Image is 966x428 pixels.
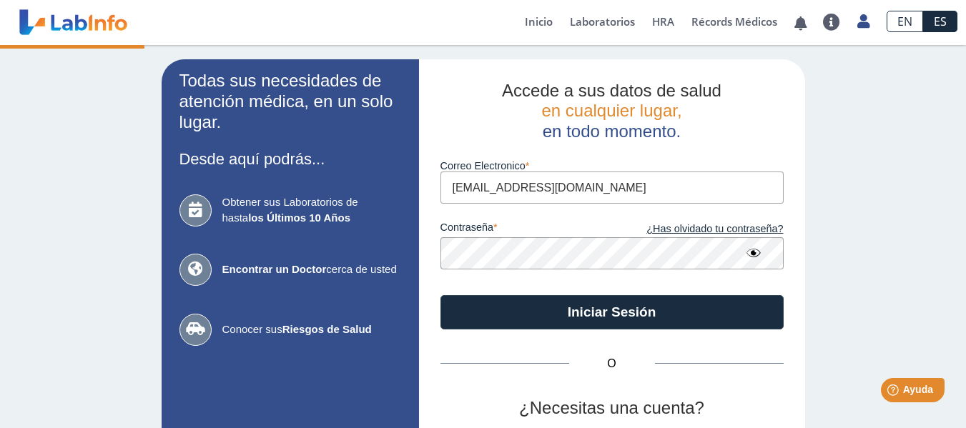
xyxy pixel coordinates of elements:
a: ¿Has olvidado tu contraseña? [612,222,784,237]
span: en cualquier lugar, [541,101,681,120]
h2: Todas sus necesidades de atención médica, en un solo lugar. [179,71,401,132]
span: en todo momento. [543,121,681,141]
span: O [569,355,655,372]
label: contraseña [440,222,612,237]
b: Riesgos de Salud [282,323,372,335]
h3: Desde aquí podrás... [179,150,401,168]
span: Accede a sus datos de salud [502,81,721,100]
span: Obtener sus Laboratorios de hasta [222,194,401,227]
span: HRA [652,14,674,29]
b: los Últimos 10 Años [248,211,350,224]
iframe: Help widget launcher [839,372,950,412]
button: Iniciar Sesión [440,295,784,329]
span: cerca de usted [222,262,401,278]
a: EN [887,11,923,32]
b: Encontrar un Doctor [222,263,327,275]
a: ES [923,11,957,32]
label: Correo Electronico [440,160,784,171]
span: Conocer sus [222,322,401,338]
h2: ¿Necesitas una cuenta? [440,398,784,419]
